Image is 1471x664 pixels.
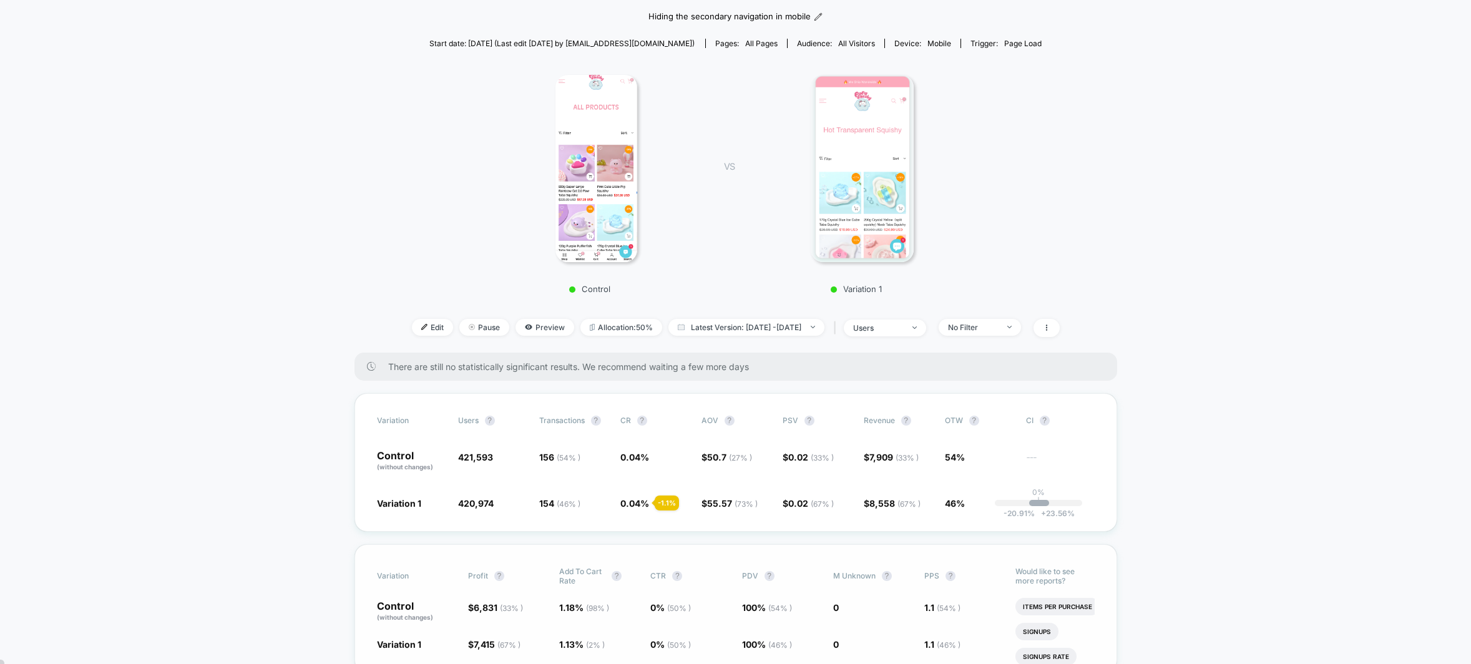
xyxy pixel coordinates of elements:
[1015,623,1058,640] li: Signups
[678,324,685,330] img: calendar
[797,39,875,48] div: Audience:
[620,452,649,462] span: 0.04 %
[864,498,921,509] span: $
[788,498,834,509] span: 0.02
[469,324,475,330] img: end
[650,571,666,580] span: CTR
[421,324,428,330] img: edit
[557,453,580,462] span: ( 54 % )
[377,463,433,471] span: (without changes)
[494,571,504,581] button: ?
[1040,416,1050,426] button: ?
[591,416,601,426] button: ?
[648,11,811,23] span: Hiding the secondary navigation in mobile
[590,324,595,331] img: rebalance
[1004,39,1042,48] span: Page Load
[586,603,609,613] span: ( 98 % )
[655,496,679,510] div: - 1.1 %
[724,161,734,172] span: VS
[869,498,921,509] span: 8,558
[468,571,488,580] span: Profit
[811,75,914,262] img: Variation 1 main
[377,567,446,585] span: Variation
[783,416,798,425] span: PSV
[539,498,580,509] span: 154
[650,602,691,613] span: 0 %
[833,602,839,613] span: 0
[650,639,691,650] span: 0 %
[924,602,960,613] span: 1.1
[1026,416,1095,426] span: CI
[668,319,824,336] span: Latest Version: [DATE] - [DATE]
[853,323,903,333] div: users
[765,571,775,581] button: ?
[612,571,622,581] button: ?
[912,326,917,329] img: end
[707,498,758,509] span: 55.57
[788,452,834,462] span: 0.02
[559,567,605,585] span: Add To Cart Rate
[1037,497,1040,506] p: |
[1026,454,1095,472] span: ---
[377,416,446,426] span: Variation
[672,571,682,581] button: ?
[811,499,834,509] span: ( 67 % )
[586,640,605,650] span: ( 2 % )
[481,284,699,294] p: Control
[897,499,921,509] span: ( 67 % )
[783,452,834,462] span: $
[377,639,421,650] span: Variation 1
[924,639,960,650] span: 1.1
[882,571,892,581] button: ?
[1004,509,1035,518] span: -20.91 %
[1041,509,1046,518] span: +
[833,639,839,650] span: 0
[539,452,580,462] span: 156
[377,613,433,621] span: (without changes)
[946,571,955,581] button: ?
[945,452,965,462] span: 54%
[555,75,638,262] img: Control main
[742,602,792,613] span: 100 %
[459,319,509,336] span: Pause
[742,639,792,650] span: 100 %
[468,602,523,613] span: $
[474,602,523,613] span: 6,831
[485,416,495,426] button: ?
[557,499,580,509] span: ( 46 % )
[474,639,520,650] span: 7,415
[500,603,523,613] span: ( 33 % )
[377,601,456,622] p: Control
[458,416,479,425] span: users
[864,452,919,462] span: $
[701,416,718,425] span: AOV
[580,319,662,336] span: Allocation: 50%
[884,39,960,48] span: Device:
[937,603,960,613] span: ( 54 % )
[701,498,758,509] span: $
[864,416,895,425] span: Revenue
[637,416,647,426] button: ?
[833,571,876,580] span: M Unknown
[715,39,778,48] div: Pages:
[945,498,965,509] span: 46%
[742,571,758,580] span: PDV
[745,39,778,48] span: all pages
[701,452,752,462] span: $
[468,639,520,650] span: $
[811,453,834,462] span: ( 33 % )
[948,323,998,332] div: No Filter
[927,39,951,48] span: mobile
[667,603,691,613] span: ( 50 % )
[429,39,695,48] span: Start date: [DATE] (Last edit [DATE] by [EMAIL_ADDRESS][DOMAIN_NAME])
[516,319,574,336] span: Preview
[497,640,520,650] span: ( 67 % )
[970,39,1042,48] div: Trigger:
[869,452,919,462] span: 7,909
[559,602,609,613] span: 1.18 %
[768,640,792,650] span: ( 46 % )
[804,416,814,426] button: ?
[458,452,493,462] span: 421,593
[945,416,1014,426] span: OTW
[725,416,735,426] button: ?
